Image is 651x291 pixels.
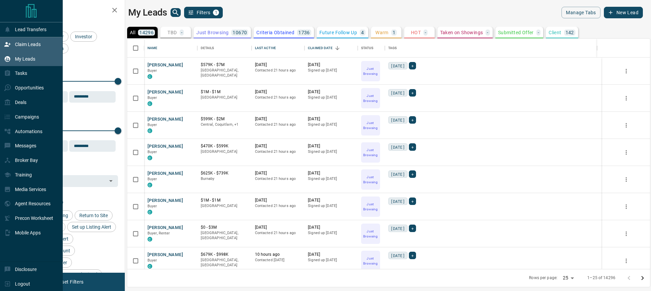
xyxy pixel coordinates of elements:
span: [DATE] [391,252,405,259]
p: Contacted 21 hours ago [255,176,301,182]
div: condos.ca [147,101,152,106]
span: [DATE] [391,225,405,232]
button: New Lead [604,7,643,18]
span: [DATE] [391,144,405,150]
p: [DATE] [308,225,354,230]
p: Just Browsing [362,93,379,103]
p: Signed up [DATE] [308,122,354,127]
button: more [621,93,631,103]
div: + [409,116,416,124]
span: 1 [214,10,218,15]
p: [DATE] [255,89,301,95]
p: [DATE] [308,252,354,257]
span: [DATE] [391,198,405,205]
p: All [130,30,135,35]
p: Criteria Obtained [256,30,294,35]
p: HOT [411,30,421,35]
p: - [487,30,488,35]
p: Just Browsing [196,30,229,35]
div: Claimed Date [304,39,358,58]
p: 10 hours ago [255,252,301,257]
p: 1736 [298,30,310,35]
p: Signed up [DATE] [308,95,354,100]
p: Signed up [DATE] [308,230,354,236]
p: Contacted 21 hours ago [255,122,301,127]
h1: My Leads [128,7,167,18]
p: Client [549,30,561,35]
p: 14296 [139,30,154,35]
button: [PERSON_NAME] [147,116,183,123]
p: 1 [393,30,395,35]
p: $1M - $1M [201,198,248,203]
button: [PERSON_NAME] [147,252,183,258]
p: [DATE] [308,89,354,95]
button: Go to next page [636,271,649,285]
div: Status [358,39,385,58]
span: Buyer [147,204,157,208]
p: [DATE] [308,198,354,203]
p: 10670 [233,30,247,35]
p: [GEOGRAPHIC_DATA] [201,149,248,154]
div: Status [361,39,374,58]
div: condos.ca [147,237,152,242]
p: $599K - $2M [201,116,248,122]
button: more [621,229,631,239]
p: Signed up [DATE] [308,149,354,154]
p: Signed up [DATE] [308,176,354,182]
p: [DATE] [255,170,301,176]
div: Investor [70,32,97,42]
p: [DATE] [308,116,354,122]
button: more [621,202,631,212]
p: [GEOGRAPHIC_DATA], [GEOGRAPHIC_DATA] [201,257,248,268]
p: Future Follow Up [319,30,357,35]
p: [GEOGRAPHIC_DATA] [201,95,248,100]
div: + [409,62,416,69]
p: Contacted 21 hours ago [255,230,301,236]
button: [PERSON_NAME] [147,170,183,177]
button: [PERSON_NAME] [147,143,183,150]
p: 142 [566,30,574,35]
p: Just Browsing [362,202,379,212]
p: $579K - $7M [201,62,248,68]
div: condos.ca [147,210,152,214]
p: [DATE] [255,225,301,230]
p: TBD [167,30,177,35]
p: 1–25 of 14296 [587,275,615,281]
div: condos.ca [147,128,152,133]
span: Buyer, Renter [147,231,170,235]
p: Signed up [DATE] [308,68,354,73]
div: Details [197,39,252,58]
span: [DATE] [391,171,405,178]
p: $0 - $3M [201,225,248,230]
div: condos.ca [147,183,152,187]
button: [PERSON_NAME] [147,225,183,231]
span: Set up Listing Alert [70,224,114,230]
div: Name [144,39,197,58]
div: Last Active [255,39,276,58]
p: [GEOGRAPHIC_DATA], [GEOGRAPHIC_DATA] [201,68,248,78]
p: [DATE] [308,62,354,68]
p: - [538,30,539,35]
button: [PERSON_NAME] [147,62,183,68]
span: [DATE] [391,62,405,69]
p: Contacted 21 hours ago [255,149,301,154]
span: [DATE] [391,117,405,123]
span: Buyer [147,258,157,263]
div: Last Active [252,39,305,58]
p: Taken on Showings [440,30,483,35]
p: Submitted Offer [498,30,534,35]
span: + [411,225,414,232]
span: + [411,144,414,150]
div: 25 [560,273,576,283]
span: Investor [73,34,95,39]
p: - [181,30,182,35]
p: 4 [361,30,364,35]
p: $679K - $998K [201,252,248,257]
p: [DATE] [255,62,301,68]
span: Buyer [147,150,157,154]
span: + [411,198,414,205]
p: Just Browsing [362,66,379,76]
button: more [621,256,631,266]
button: Filters1 [184,7,223,18]
span: + [411,117,414,123]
